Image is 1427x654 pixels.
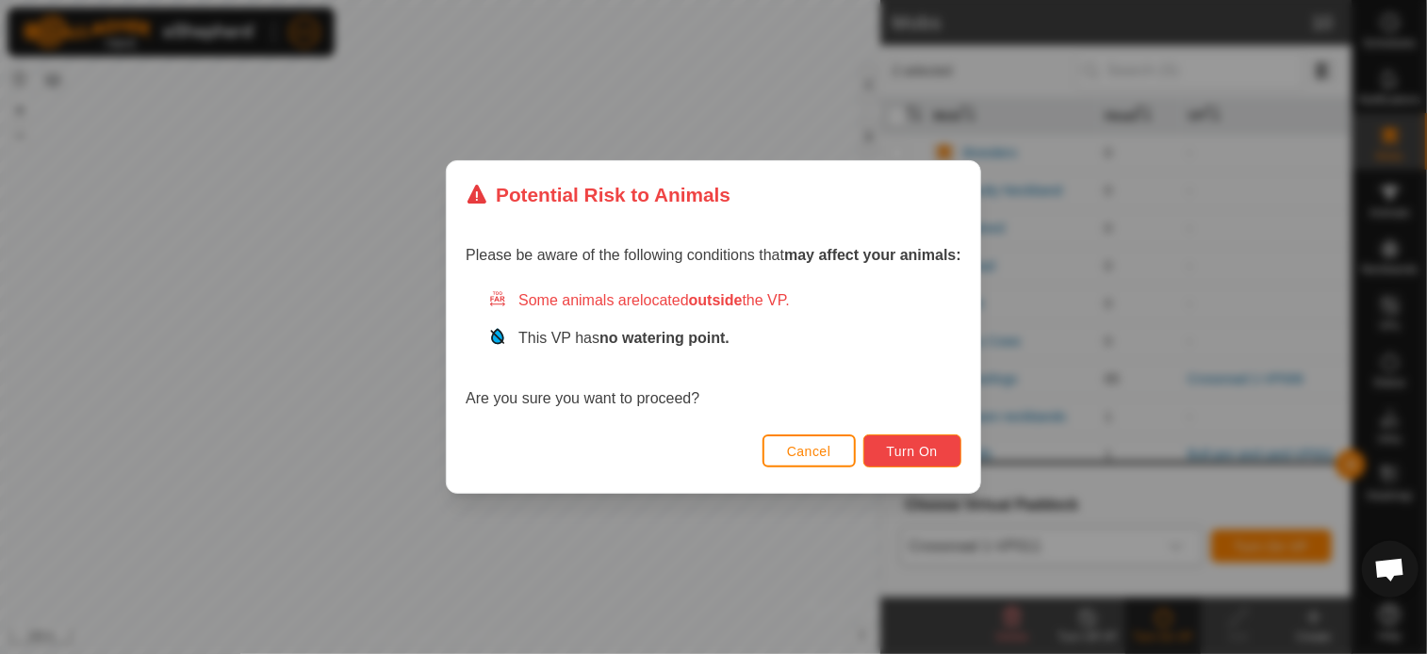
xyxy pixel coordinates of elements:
[518,330,730,346] span: This VP has
[689,292,743,308] strong: outside
[466,180,730,209] div: Potential Risk to Animals
[599,330,730,346] strong: no watering point.
[787,444,831,459] span: Cancel
[784,247,961,263] strong: may affect your animals:
[1362,541,1419,597] a: Open chat
[466,289,961,410] div: Are you sure you want to proceed?
[763,434,856,467] button: Cancel
[887,444,938,459] span: Turn On
[466,247,961,263] span: Please be aware of the following conditions that
[640,292,790,308] span: located the VP.
[488,289,961,312] div: Some animals are
[863,434,961,467] button: Turn On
